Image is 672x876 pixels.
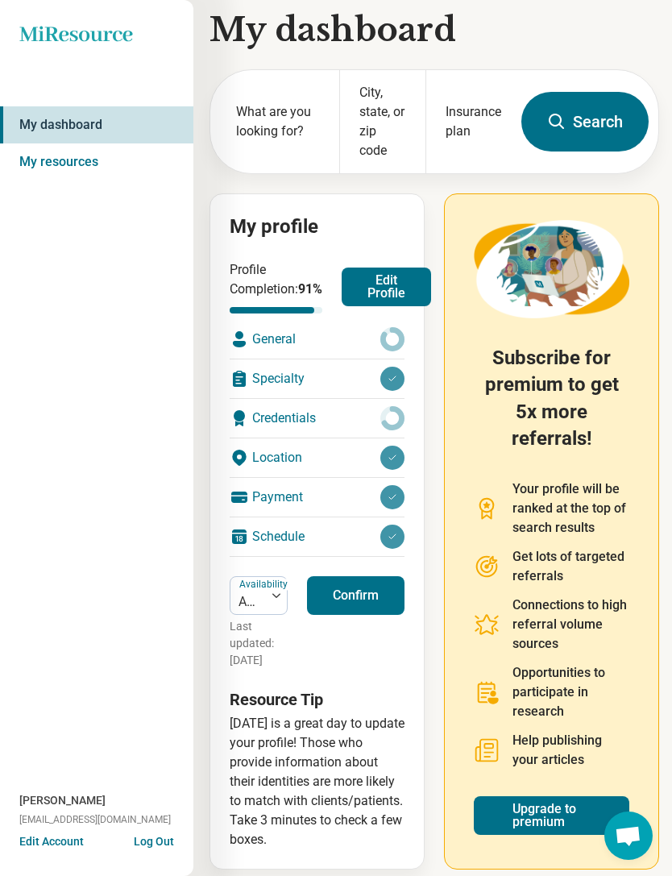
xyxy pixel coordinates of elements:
p: Last updated: [DATE] [230,618,288,669]
label: Availability [239,579,291,590]
div: Open chat [604,812,653,860]
div: Credentials [230,399,404,438]
a: Upgrade to premium [474,796,629,835]
span: 91 % [298,281,322,297]
div: Specialty [230,359,404,398]
span: [EMAIL_ADDRESS][DOMAIN_NAME] [19,812,171,827]
label: What are you looking for? [236,102,320,141]
div: Schedule [230,517,404,556]
h1: My dashboard [209,7,659,52]
p: Opportunities to participate in research [512,663,629,721]
h2: Subscribe for premium to get 5x more referrals! [474,345,629,461]
span: [PERSON_NAME] [19,792,106,809]
div: Payment [230,478,404,517]
div: General [230,320,404,359]
button: Confirm [307,576,404,615]
p: [DATE] is a great day to update your profile! Those who provide information about their identitie... [230,714,404,849]
p: Connections to high referral volume sources [512,596,629,654]
p: Your profile will be ranked at the top of search results [512,480,629,538]
h2: My profile [230,214,404,241]
p: Help publishing your articles [512,731,629,770]
div: Location [230,438,404,477]
h3: Resource Tip [230,688,404,711]
button: Edit Account [19,833,84,850]
button: Log Out [134,833,174,846]
button: Edit Profile [342,268,431,306]
div: Profile Completion: [230,260,322,313]
p: Get lots of targeted referrals [512,547,629,586]
button: Search [521,92,649,152]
